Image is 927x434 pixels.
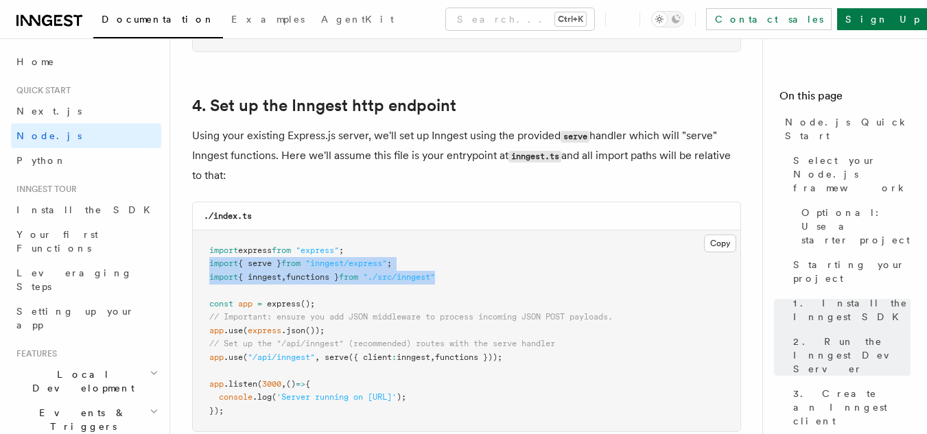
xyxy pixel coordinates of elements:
[102,14,215,25] span: Documentation
[11,49,161,74] a: Home
[209,245,238,255] span: import
[788,329,911,381] a: 2. Run the Inngest Dev Server
[11,148,161,173] a: Python
[339,245,344,255] span: ;
[651,11,684,27] button: Toggle dark mode
[238,245,272,255] span: express
[223,4,313,37] a: Examples
[209,379,224,389] span: app
[16,306,134,330] span: Setting up your app
[392,352,397,362] span: :
[257,299,262,309] span: =
[238,299,253,309] span: app
[561,131,589,143] code: serve
[793,387,911,428] span: 3. Create an Inngest client
[248,326,281,335] span: express
[272,392,277,402] span: (
[281,258,301,268] span: from
[11,184,77,195] span: Inngest tour
[397,392,406,402] span: );
[209,299,233,309] span: const
[277,392,397,402] span: 'Server running on [URL]'
[16,155,67,166] span: Python
[321,14,394,25] span: AgentKit
[272,245,291,255] span: from
[508,151,561,162] code: inngest.ts
[224,379,257,389] span: .listen
[209,272,238,282] span: import
[192,126,741,185] p: Using your existing Express.js server, we'll set up Inngest using the provided handler which will...
[16,55,55,69] span: Home
[257,379,262,389] span: (
[305,326,325,335] span: ());
[209,406,224,415] span: });
[11,99,161,123] a: Next.js
[16,130,82,141] span: Node.js
[224,326,243,335] span: .use
[219,392,253,402] span: console
[11,197,161,222] a: Install the SDK
[238,272,281,282] span: { inngest
[281,326,305,335] span: .json
[11,348,57,359] span: Features
[793,154,911,195] span: Select your Node.js framework
[11,367,150,395] span: Local Development
[192,96,456,115] a: 4. Set up the Inngest http endpoint
[231,14,305,25] span: Examples
[204,211,252,221] code: ./index.ts
[286,272,339,282] span: functions }
[209,339,555,348] span: // Set up the "/api/inngest" (recommended) routes with the serve handler
[224,352,243,362] span: .use
[706,8,832,30] a: Contact sales
[281,379,286,389] span: ,
[446,8,594,30] button: Search...Ctrl+K
[16,267,132,292] span: Leveraging Steps
[93,4,223,38] a: Documentation
[296,245,339,255] span: "express"
[262,379,281,389] span: 3000
[435,352,502,362] span: functions }));
[788,291,911,329] a: 1. Install the Inngest SDK
[209,326,224,335] span: app
[296,379,305,389] span: =>
[788,148,911,200] a: Select your Node.js framework
[16,229,98,254] span: Your first Functions
[363,272,435,282] span: "./src/inngest"
[11,222,161,261] a: Your first Functions
[16,204,159,215] span: Install the SDK
[793,258,911,285] span: Starting your project
[281,272,286,282] span: ,
[11,123,161,148] a: Node.js
[704,234,736,252] button: Copy
[209,352,224,362] span: app
[555,12,586,26] kbd: Ctrl+K
[209,312,613,322] span: // Important: ensure you add JSON middleware to process incoming JSON POST payloads.
[11,299,161,337] a: Setting up your app
[315,352,320,362] span: ,
[11,85,71,96] span: Quick start
[238,258,281,268] span: { serve }
[209,258,238,268] span: import
[301,299,315,309] span: ();
[11,406,150,433] span: Events & Triggers
[349,352,392,362] span: ({ client
[286,379,296,389] span: ()
[11,261,161,299] a: Leveraging Steps
[313,4,402,37] a: AgentKit
[11,362,161,400] button: Local Development
[243,326,248,335] span: (
[788,381,911,433] a: 3. Create an Inngest client
[305,258,387,268] span: "inngest/express"
[325,352,349,362] span: serve
[801,206,911,247] span: Optional: Use a starter project
[397,352,430,362] span: inngest
[243,352,248,362] span: (
[248,352,315,362] span: "/api/inngest"
[387,258,392,268] span: ;
[305,379,310,389] span: {
[785,115,911,143] span: Node.js Quick Start
[793,335,911,376] span: 2. Run the Inngest Dev Server
[796,200,911,252] a: Optional: Use a starter project
[339,272,358,282] span: from
[267,299,301,309] span: express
